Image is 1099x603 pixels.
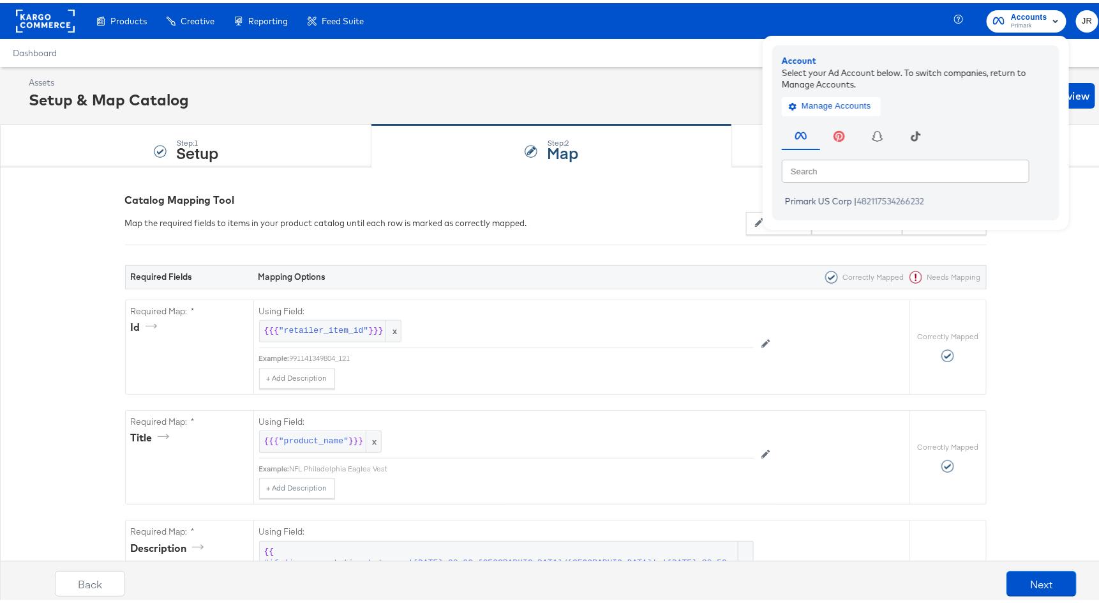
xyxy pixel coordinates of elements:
[917,439,978,449] label: Correctly Mapped
[1076,7,1098,29] button: JR
[279,322,368,334] span: "retailer_item_id"
[259,475,335,496] button: + Add Description
[782,52,1050,64] div: Account
[782,63,1050,87] div: Select your Ad Account below. To switch companies, return to Manage Accounts.
[125,190,987,204] div: Catalog Mapping Tool
[290,461,754,471] div: NFL Philadelphia Eagles Vest
[368,322,383,334] span: }}}
[259,461,290,471] div: Example:
[1011,18,1047,28] span: Primark
[1006,568,1077,593] button: Next
[279,432,348,445] span: "product_name"
[1011,8,1047,21] span: Accounts
[181,13,214,23] span: Creative
[259,365,335,386] button: + Add Description
[264,543,274,555] span: {{
[348,432,363,445] span: }}}
[366,428,381,449] span: x
[248,13,288,23] span: Reporting
[131,302,248,314] label: Required Map: *
[264,322,279,334] span: {{{
[29,73,189,86] div: Assets
[917,328,978,339] label: Correctly Mapped
[110,13,147,23] span: Products
[547,135,578,144] div: Step: 2
[385,317,401,339] span: x
[259,413,754,425] label: Using Field:
[785,193,852,203] span: Primark US Corp
[854,193,857,203] span: |
[13,45,57,55] a: Dashboard
[131,413,248,425] label: Required Map: *
[547,139,578,160] strong: Map
[131,427,174,442] div: title
[29,86,189,107] div: Setup & Map Catalog
[131,523,248,535] label: Required Map: *
[259,350,290,360] div: Example:
[987,7,1066,29] button: AccountsPrimark
[176,139,218,160] strong: Setup
[820,268,904,280] div: Correctly Mapped
[125,214,527,226] div: Map the required fields to items in your product catalog until each row is marked as correctly ma...
[791,96,871,111] span: Manage Accounts
[258,268,326,279] strong: Mapping Options
[176,135,218,144] div: Step: 1
[1081,11,1093,26] span: JR
[857,193,924,203] span: 482117534266232
[55,568,125,593] button: Back
[259,302,754,314] label: Using Field:
[131,268,193,279] strong: Required Fields
[904,268,981,280] div: Needs Mapping
[782,93,881,112] button: Manage Accounts
[259,523,754,535] label: Using Field:
[131,538,208,553] div: description
[746,209,812,232] button: Edit Rules
[264,432,279,445] span: {{{
[290,350,754,360] div: 991141349804_121
[131,317,161,332] div: id
[322,13,364,23] span: Feed Suite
